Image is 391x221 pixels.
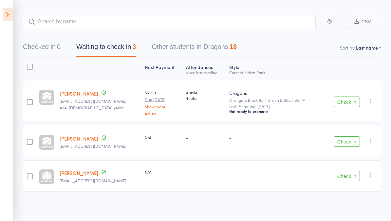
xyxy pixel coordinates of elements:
[145,111,181,116] a: Adjust
[229,70,319,75] div: Current / Next Rank
[229,90,319,96] div: Dragons
[229,135,319,140] div: -
[23,40,61,57] button: Checked in0
[334,136,360,147] button: Check in
[145,104,181,109] a: Show more
[60,99,139,103] small: bernadetteelsheik@gmail.com
[230,43,237,50] div: 18
[186,169,224,175] div: -
[23,14,316,29] input: Search by name
[145,135,181,140] div: N/A
[142,60,183,78] div: Next Payment
[229,104,319,109] small: Last Promoted: [DATE]
[57,43,61,50] div: 0
[229,109,319,114] div: Not ready to promote
[186,95,224,101] span: 4 total
[186,70,224,75] div: since last grading
[356,44,378,51] div: Last name
[344,15,381,29] button: CSV
[145,90,181,116] div: $51.00
[152,40,237,57] button: Other students in Dragons18
[60,90,98,97] a: [PERSON_NAME]
[186,90,224,95] span: 4 style
[60,105,123,110] span: Age: [DEMOGRAPHIC_DATA] years
[227,60,322,78] div: Style
[183,60,227,78] div: Atten­dances
[334,171,360,181] button: Check in
[340,44,355,51] label: Sort by
[76,40,136,57] button: Waiting to check in3
[132,43,136,50] div: 3
[229,169,319,175] div: -
[268,98,302,102] div: Green & Black Belt
[60,135,98,142] a: [PERSON_NAME]
[60,169,98,176] a: [PERSON_NAME]
[229,98,319,102] div: Orange & Black Belt
[334,97,360,107] button: Check in
[60,144,139,148] small: nareshgtm@gmail.com
[145,97,181,102] small: Due [DATE]
[186,135,224,140] div: -
[60,178,139,183] small: 216akashdeep@gmail.com
[145,169,181,175] div: N/A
